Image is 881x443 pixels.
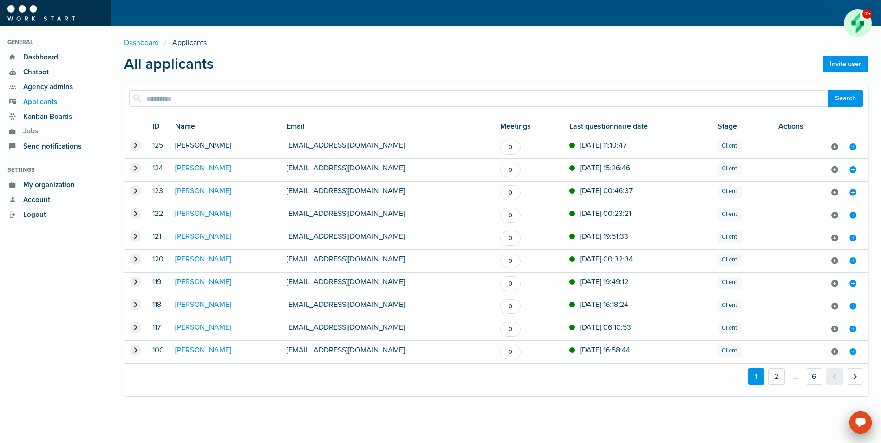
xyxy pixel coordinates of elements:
[500,276,520,291] button: 0
[509,189,512,197] span: 0
[175,345,231,355] a: [PERSON_NAME]
[7,124,104,139] a: Jobs
[287,163,405,173] span: [EMAIL_ADDRESS][DOMAIN_NAME]
[175,232,231,241] a: [PERSON_NAME]
[124,56,214,72] h1: All applicants
[722,301,737,310] span: Client
[287,277,405,287] span: [EMAIL_ADDRESS][DOMAIN_NAME]
[722,255,737,264] span: Client
[509,143,512,152] span: 0
[152,186,163,195] span: 123
[175,300,231,309] a: [PERSON_NAME]
[7,50,104,65] a: Dashboard
[18,52,58,63] span: Dashboard
[175,186,231,195] a: [PERSON_NAME]
[18,126,38,137] span: Jobs
[7,192,104,207] a: Account
[287,232,405,241] span: [EMAIL_ADDRESS][DOMAIN_NAME]
[7,65,104,79] a: Chatbot
[500,231,520,246] button: 0
[500,345,520,359] button: 0
[152,277,161,287] span: 119
[7,94,104,109] a: Applicants
[7,139,104,154] a: Send notifications
[580,185,633,196] div: [DATE] 00:46:37
[509,257,512,266] span: 0
[152,141,163,150] span: 125
[152,254,163,264] span: 120
[152,345,164,355] span: 100
[7,5,75,21] img: WorkStart logo
[175,323,231,332] a: [PERSON_NAME]
[580,299,628,310] div: [DATE] 16:18:24
[580,163,630,174] div: [DATE] 15:26:46
[569,121,706,132] div: Last questionnaire date
[287,254,405,264] span: [EMAIL_ADDRESS][DOMAIN_NAME]
[500,299,520,314] button: 0
[500,121,558,132] div: Meetings
[175,209,231,218] a: [PERSON_NAME]
[287,300,405,309] span: [EMAIL_ADDRESS][DOMAIN_NAME]
[7,79,104,94] a: Agency admins
[580,231,628,242] div: [DATE] 19:51:33
[509,348,512,357] span: 0
[287,141,405,150] span: [EMAIL_ADDRESS][DOMAIN_NAME]
[718,121,767,132] div: Stage
[768,368,785,385] a: 2
[509,325,512,334] span: 0
[722,142,737,150] span: Client
[124,37,164,48] a: Dashboard
[823,56,868,72] button: Invite user
[175,141,231,150] a: [PERSON_NAME]
[7,207,104,222] a: Logout
[7,177,104,192] a: My organization
[18,141,81,152] span: Send notifications
[18,111,72,122] span: Kanban Boards
[152,121,164,132] div: ID
[722,233,737,241] span: Client
[580,322,631,333] div: [DATE] 06:10:53
[18,67,49,78] span: Chatbot
[500,322,520,337] button: 0
[500,254,520,268] button: 0
[175,277,231,287] a: [PERSON_NAME]
[152,232,161,241] span: 121
[580,140,626,151] div: [DATE] 11:10:47
[287,209,405,218] span: [EMAIL_ADDRESS][DOMAIN_NAME]
[152,300,161,309] span: 118
[509,280,512,288] span: 0
[18,195,50,205] span: Account
[287,121,489,132] div: Email
[175,121,275,132] div: Name
[152,209,163,218] span: 122
[862,9,871,18] div: 10+
[722,187,737,196] span: Client
[580,254,633,265] div: [DATE] 00:32:34
[580,345,630,356] div: [DATE] 16:58:44
[175,254,231,264] a: [PERSON_NAME]
[500,185,520,200] button: 0
[175,163,231,173] a: [PERSON_NAME]
[828,90,863,107] button: Search
[7,38,104,47] p: General
[509,211,512,220] span: 0
[500,140,520,155] button: 0
[500,163,520,177] button: 0
[722,210,737,219] span: Client
[778,121,862,132] div: Actions
[18,209,46,220] span: Logout
[287,345,405,355] span: [EMAIL_ADDRESS][DOMAIN_NAME]
[580,208,631,219] div: [DATE] 00:23:21
[18,97,57,107] span: Applicants
[18,180,75,190] span: My organization
[500,208,520,223] button: 0
[722,324,737,332] span: Client
[580,276,628,287] div: [DATE] 19:49:12
[152,323,161,332] span: 117
[18,82,73,92] span: Agency admins
[7,166,104,175] p: Settings
[806,368,822,385] a: 6
[152,163,163,173] span: 124
[509,302,512,311] span: 0
[509,166,512,175] span: 0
